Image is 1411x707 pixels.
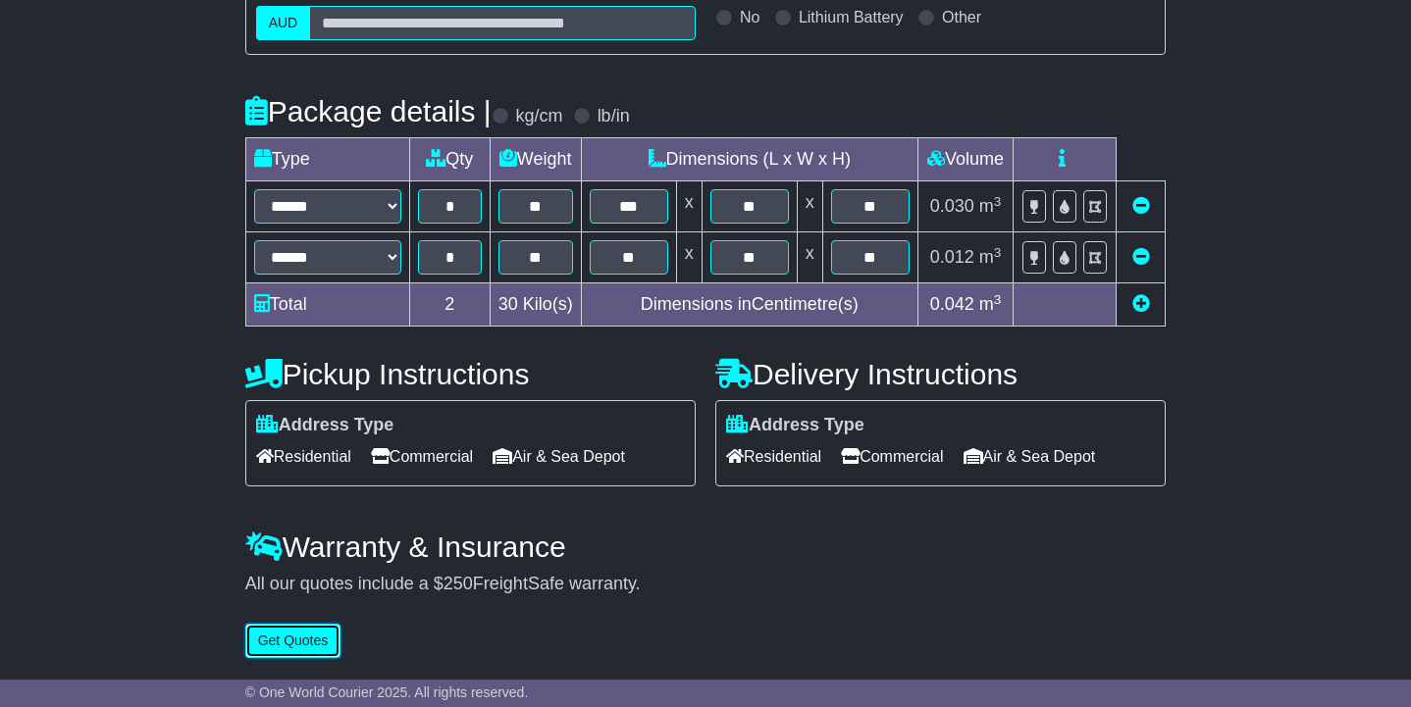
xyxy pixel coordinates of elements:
span: 250 [444,574,473,593]
h4: Pickup Instructions [245,358,696,390]
td: Dimensions in Centimetre(s) [581,283,917,327]
h4: Delivery Instructions [715,358,1166,390]
label: Address Type [256,415,394,436]
span: Residential [256,441,351,472]
span: 30 [498,294,518,314]
td: x [676,232,702,283]
button: Get Quotes [245,624,341,658]
div: All our quotes include a $ FreightSafe warranty. [245,574,1167,595]
span: 0.030 [930,196,974,216]
sup: 3 [994,245,1002,260]
sup: 3 [994,194,1002,209]
td: 2 [409,283,490,327]
span: 0.012 [930,247,974,267]
td: Dimensions (L x W x H) [581,138,917,181]
span: m [979,196,1002,216]
sup: 3 [994,292,1002,307]
label: kg/cm [516,106,563,127]
label: Lithium Battery [799,8,904,26]
span: Commercial [371,441,473,472]
span: Air & Sea Depot [493,441,625,472]
td: x [676,181,702,232]
label: AUD [256,6,311,40]
a: Remove this item [1132,196,1150,216]
a: Remove this item [1132,247,1150,267]
label: lb/in [598,106,630,127]
label: Other [942,8,981,26]
td: Volume [917,138,1014,181]
td: Qty [409,138,490,181]
span: m [979,294,1002,314]
td: Total [245,283,409,327]
h4: Package details | [245,95,492,127]
a: Add new item [1132,294,1150,314]
span: Residential [726,441,821,472]
span: 0.042 [930,294,974,314]
td: Type [245,138,409,181]
td: x [797,181,822,232]
td: x [797,232,822,283]
td: Kilo(s) [490,283,581,327]
label: Address Type [726,415,864,436]
label: No [740,8,759,26]
span: Air & Sea Depot [964,441,1096,472]
h4: Warranty & Insurance [245,530,1167,563]
td: Weight [490,138,581,181]
span: m [979,247,1002,267]
span: Commercial [841,441,943,472]
span: © One World Courier 2025. All rights reserved. [245,684,529,700]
